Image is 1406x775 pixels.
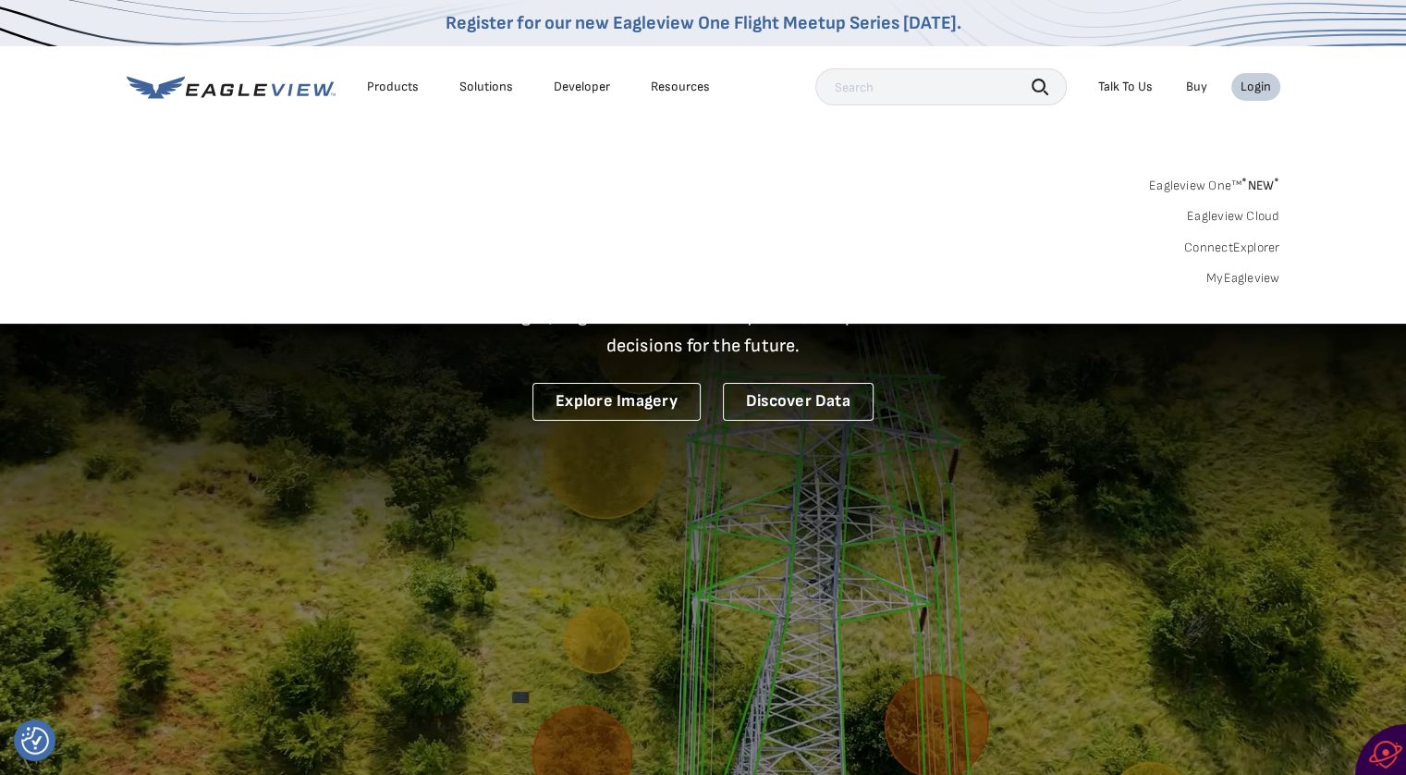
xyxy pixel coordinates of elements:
a: Register for our new Eagleview One Flight Meetup Series [DATE]. [446,12,961,34]
img: Revisit consent button [21,727,49,755]
div: Talk To Us [1098,79,1153,95]
a: Discover Data [723,383,874,421]
a: Developer [554,79,610,95]
a: Eagleview Cloud [1187,208,1280,225]
a: Explore Imagery [532,383,701,421]
button: Consent Preferences [21,727,49,755]
a: MyEagleview [1206,270,1280,287]
a: Eagleview One™*NEW* [1149,172,1280,193]
div: Solutions [459,79,513,95]
span: NEW [1241,178,1279,193]
div: Products [367,79,419,95]
input: Search [815,68,1067,105]
a: ConnectExplorer [1184,240,1280,256]
div: Login [1241,79,1271,95]
div: Resources [651,79,710,95]
a: Buy [1186,79,1207,95]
